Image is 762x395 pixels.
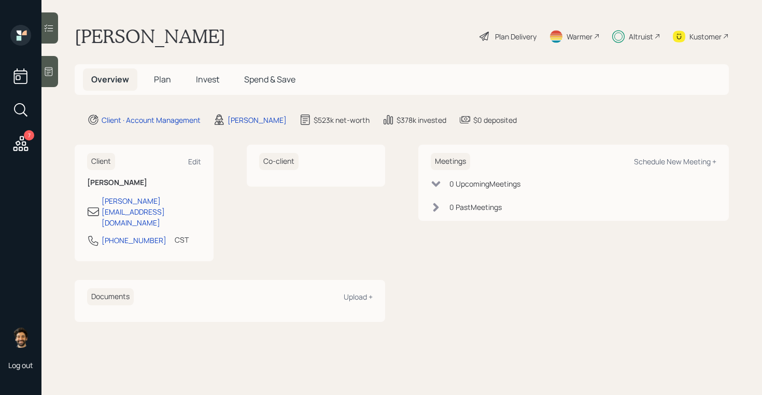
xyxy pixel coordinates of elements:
[102,235,166,246] div: [PHONE_NUMBER]
[87,153,115,170] h6: Client
[344,292,373,302] div: Upload +
[634,157,716,166] div: Schedule New Meeting +
[102,195,201,228] div: [PERSON_NAME][EMAIL_ADDRESS][DOMAIN_NAME]
[75,25,225,48] h1: [PERSON_NAME]
[24,130,34,140] div: 7
[154,74,171,85] span: Plan
[629,31,653,42] div: Altruist
[8,360,33,370] div: Log out
[196,74,219,85] span: Invest
[567,31,592,42] div: Warmer
[449,178,520,189] div: 0 Upcoming Meeting s
[175,234,189,245] div: CST
[87,178,201,187] h6: [PERSON_NAME]
[314,115,370,125] div: $523k net-worth
[228,115,287,125] div: [PERSON_NAME]
[473,115,517,125] div: $0 deposited
[87,288,134,305] h6: Documents
[397,115,446,125] div: $378k invested
[431,153,470,170] h6: Meetings
[259,153,299,170] h6: Co-client
[91,74,129,85] span: Overview
[188,157,201,166] div: Edit
[449,202,502,213] div: 0 Past Meeting s
[244,74,295,85] span: Spend & Save
[495,31,537,42] div: Plan Delivery
[102,115,201,125] div: Client · Account Management
[689,31,722,42] div: Kustomer
[10,327,31,348] img: eric-schwartz-headshot.png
